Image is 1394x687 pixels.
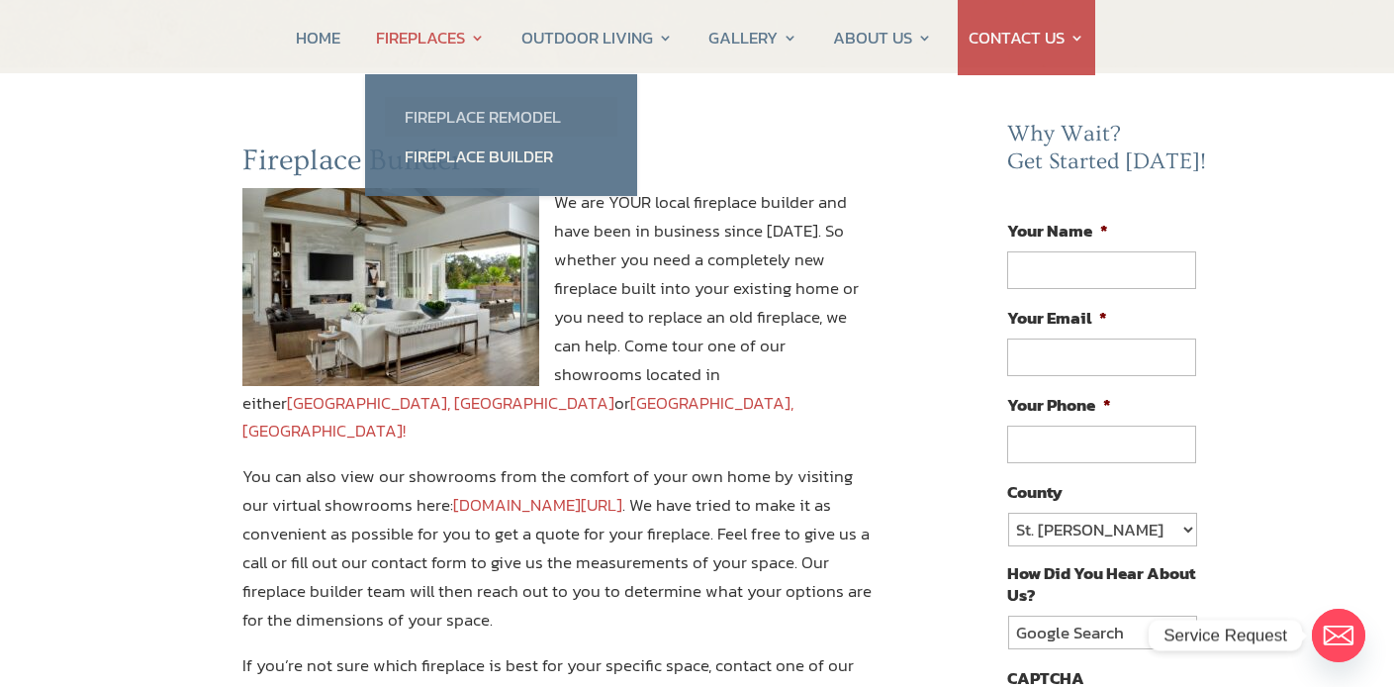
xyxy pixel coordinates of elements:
img: fireplace builder jacksonville fl and ormond beach fl [242,188,539,386]
p: We are YOUR local fireplace builder and have been in business since [DATE]. So whether you need a... [242,188,878,462]
a: Fireplace Remodel [385,97,617,137]
label: County [1007,481,1063,503]
h2: Fireplace Builder [242,143,878,188]
a: Email [1312,609,1365,662]
a: Fireplace Builder [385,137,617,176]
a: [GEOGRAPHIC_DATA], [GEOGRAPHIC_DATA] [287,390,614,416]
p: You can also view our showrooms from the comfort of your own home by visiting our virtual showroo... [242,462,878,650]
label: How Did You Hear About Us? [1007,562,1195,606]
h2: Why Wait? Get Started [DATE]! [1007,121,1211,185]
label: Your Name [1007,220,1108,242]
a: [DOMAIN_NAME][URL] [453,492,622,518]
label: Your Phone [1007,394,1111,416]
label: Your Email [1007,307,1107,329]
